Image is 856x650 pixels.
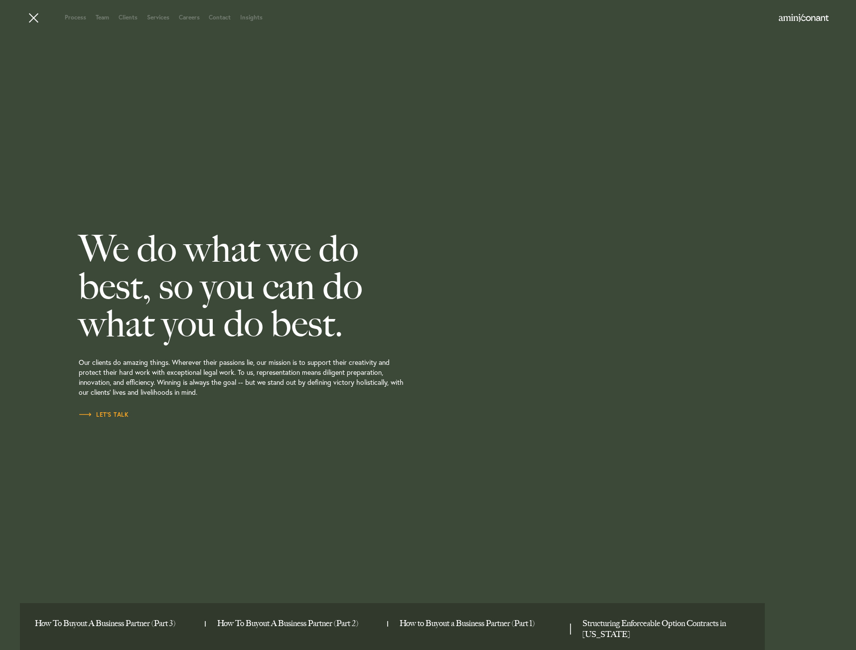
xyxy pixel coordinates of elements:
[79,230,492,342] h2: We do what we do best, so you can do what you do best.
[96,14,109,20] a: Team
[779,14,829,22] img: Amini & Conant
[79,410,129,420] a: Let’s Talk
[582,618,745,640] a: Structuring Enforceable Option Contracts in Texas
[65,14,86,20] a: Process
[400,618,562,629] a: How to Buyout a Business Partner (Part 1)
[79,412,129,418] span: Let’s Talk
[217,618,380,629] a: How To Buyout A Business Partner (Part 2)
[240,14,263,20] a: Insights
[179,14,200,20] a: Careers
[119,14,138,20] a: Clients
[147,14,169,20] a: Services
[79,342,492,410] p: Our clients do amazing things. Wherever their passions lie, our mission is to support their creat...
[209,14,231,20] a: Contact
[35,618,197,629] a: How To Buyout A Business Partner (Part 3)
